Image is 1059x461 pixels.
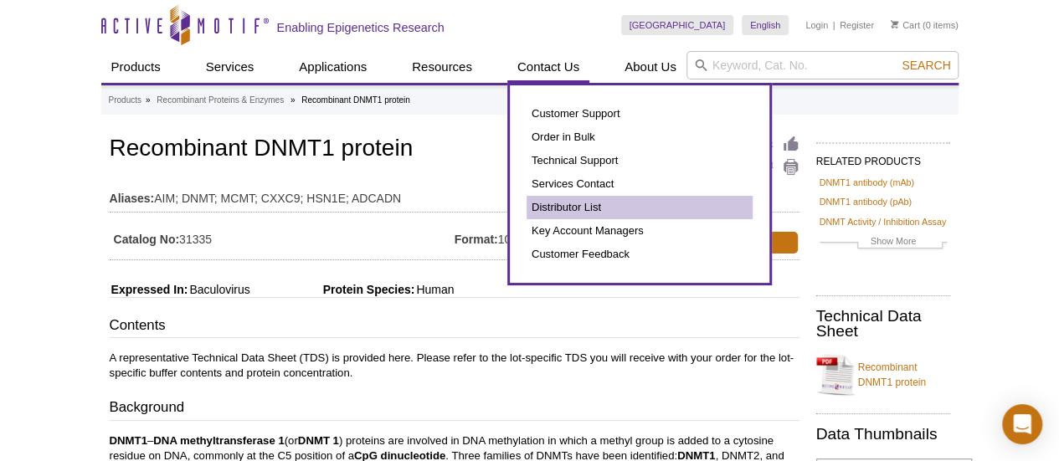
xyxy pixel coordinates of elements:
h2: RELATED PRODUCTS [816,142,950,172]
div: Open Intercom Messenger [1002,404,1042,444]
a: Products [109,93,141,108]
a: Services [196,51,265,83]
a: Customer Feedback [527,243,753,266]
strong: DNMT1 [110,434,147,447]
strong: Catalog No: [114,232,180,247]
a: Login [805,19,828,31]
a: Customer Support [527,102,753,125]
span: Protein Species: [254,283,415,296]
a: English [742,15,789,35]
h1: Recombinant DNMT1 protein [110,136,799,164]
strong: Aliases: [110,191,155,206]
span: Baculovirus [188,283,249,296]
a: Register [840,19,874,31]
a: DNMT1 antibody (pAb) [820,194,912,209]
img: Your Cart [891,20,898,28]
a: Technical Support [527,149,753,172]
span: Human [414,283,454,296]
li: (0 items) [891,15,959,35]
h2: Data Thumbnails [816,427,950,442]
span: Search [902,59,950,72]
li: | [833,15,835,35]
strong: DNA methyltransferase 1 [153,434,284,447]
li: » [146,95,151,105]
h2: Enabling Epigenetics Research [277,20,445,35]
h2: Technical Data Sheet [816,309,950,339]
td: AIM; DNMT; MCMT; CXXC9; HSN1E; ADCADN [110,181,799,207]
a: Key Account Managers [527,219,753,243]
h3: Background [110,397,799,421]
a: Recombinant DNMT1 protein [816,350,950,400]
span: Expressed In: [110,283,188,296]
a: Services Contact [527,172,753,196]
input: Keyword, Cat. No. [686,51,959,79]
a: Applications [289,51,377,83]
strong: Format: [455,232,498,247]
a: Cart [891,19,920,31]
a: [GEOGRAPHIC_DATA] [621,15,734,35]
a: About Us [614,51,686,83]
p: A representative Technical Data Sheet (TDS) is provided here. Please refer to the lot-specific TD... [110,351,799,381]
h3: Contents [110,315,799,339]
td: 10 µg [455,222,609,255]
strong: DNMT 1 [298,434,339,447]
a: Show More [820,233,947,253]
a: Resources [402,51,482,83]
a: Recombinant Proteins & Enzymes [157,93,284,108]
a: Distributor List [527,196,753,219]
li: Recombinant DNMT1 protein [301,95,410,105]
button: Search [897,58,955,73]
li: » [290,95,296,105]
a: Order in Bulk [527,125,753,149]
a: Products [101,51,171,83]
a: DNMT Activity / Inhibition Assay [820,214,947,229]
a: DNMT1 antibody (mAb) [820,175,914,190]
td: 31335 [110,222,455,255]
a: Contact Us [507,51,589,83]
